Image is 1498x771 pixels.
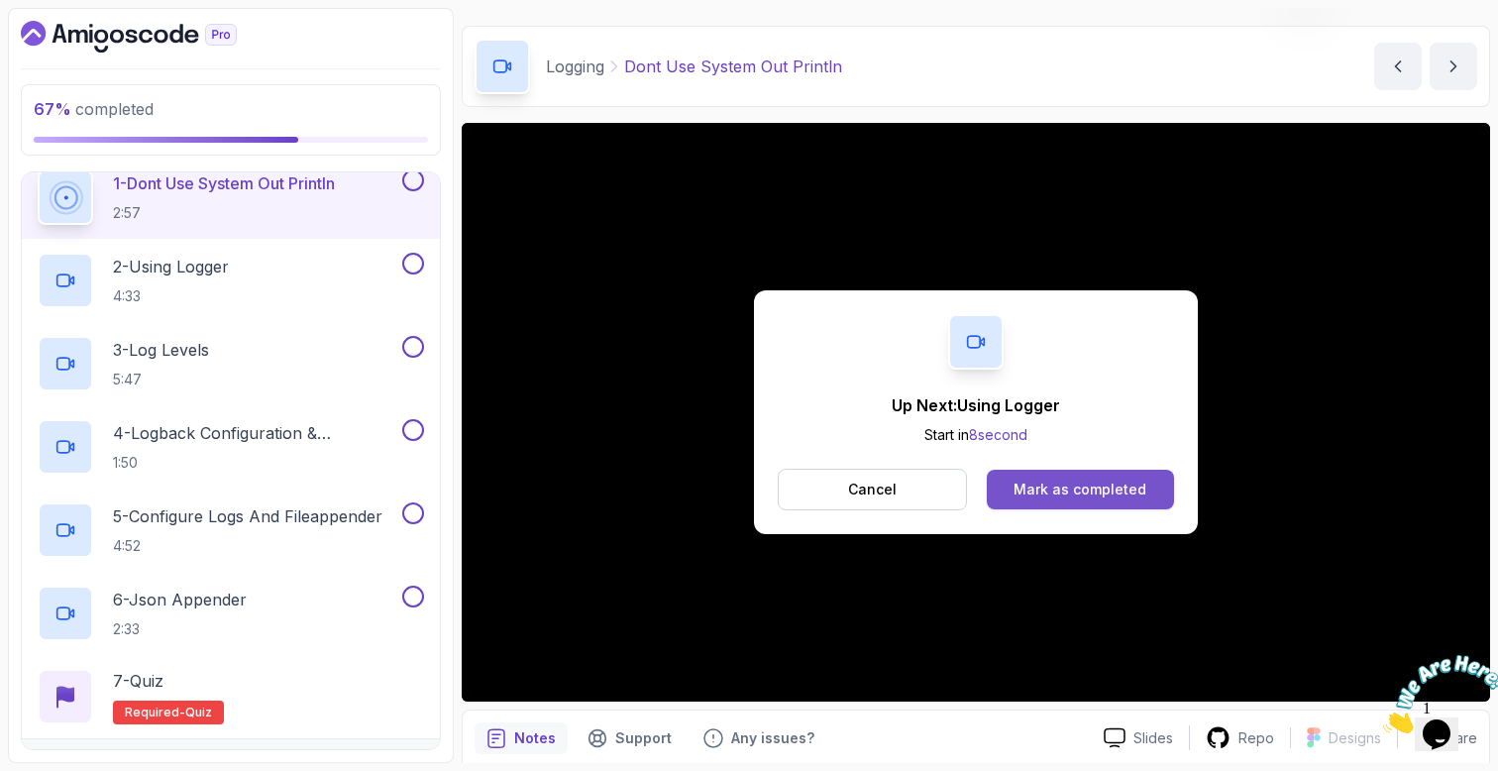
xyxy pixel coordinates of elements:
[113,504,382,528] p: 5 - Configure Logs And Fileappender
[113,338,209,362] p: 3 - Log Levels
[8,8,131,86] img: Chat attention grabber
[514,728,556,748] p: Notes
[778,469,967,510] button: Cancel
[113,171,335,195] p: 1 - Dont Use System Out Println
[462,123,1490,702] iframe: 1 - Dont Use System out println
[987,470,1174,509] button: Mark as completed
[892,393,1060,417] p: Up Next: Using Logger
[113,536,382,556] p: 4:52
[1375,647,1498,741] iframe: chat widget
[113,453,398,473] p: 1:50
[1430,43,1477,90] button: next content
[1014,480,1146,499] div: Mark as completed
[38,253,424,308] button: 2-Using Logger4:33
[38,669,424,724] button: 7-QuizRequired-quiz
[34,99,71,119] span: 67 %
[1374,43,1422,90] button: previous content
[38,502,424,558] button: 5-Configure Logs And Fileappender4:52
[38,336,424,391] button: 3-Log Levels5:47
[546,55,604,78] p: Logging
[624,55,842,78] p: Dont Use System Out Println
[38,169,424,225] button: 1-Dont Use System Out Println2:57
[8,8,16,25] span: 1
[1238,728,1274,748] p: Repo
[185,705,212,720] span: quiz
[1329,728,1381,748] p: Designs
[892,425,1060,445] p: Start in
[113,588,247,611] p: 6 - Json Appender
[576,722,684,754] button: Support button
[113,669,163,693] p: 7 - Quiz
[113,370,209,389] p: 5:47
[125,705,185,720] span: Required-
[113,619,247,639] p: 2:33
[1190,725,1290,750] a: Repo
[34,99,154,119] span: completed
[113,421,398,445] p: 4 - Logback Configuration & Appenders
[113,203,335,223] p: 2:57
[38,586,424,641] button: 6-Json Appender2:33
[113,255,229,278] p: 2 - Using Logger
[113,286,229,306] p: 4:33
[475,722,568,754] button: notes button
[38,419,424,475] button: 4-Logback Configuration & Appenders1:50
[615,728,672,748] p: Support
[1133,728,1173,748] p: Slides
[1088,727,1189,748] a: Slides
[731,728,814,748] p: Any issues?
[969,426,1027,443] span: 8 second
[848,480,897,499] p: Cancel
[692,722,826,754] button: Feedback button
[21,21,282,53] a: Dashboard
